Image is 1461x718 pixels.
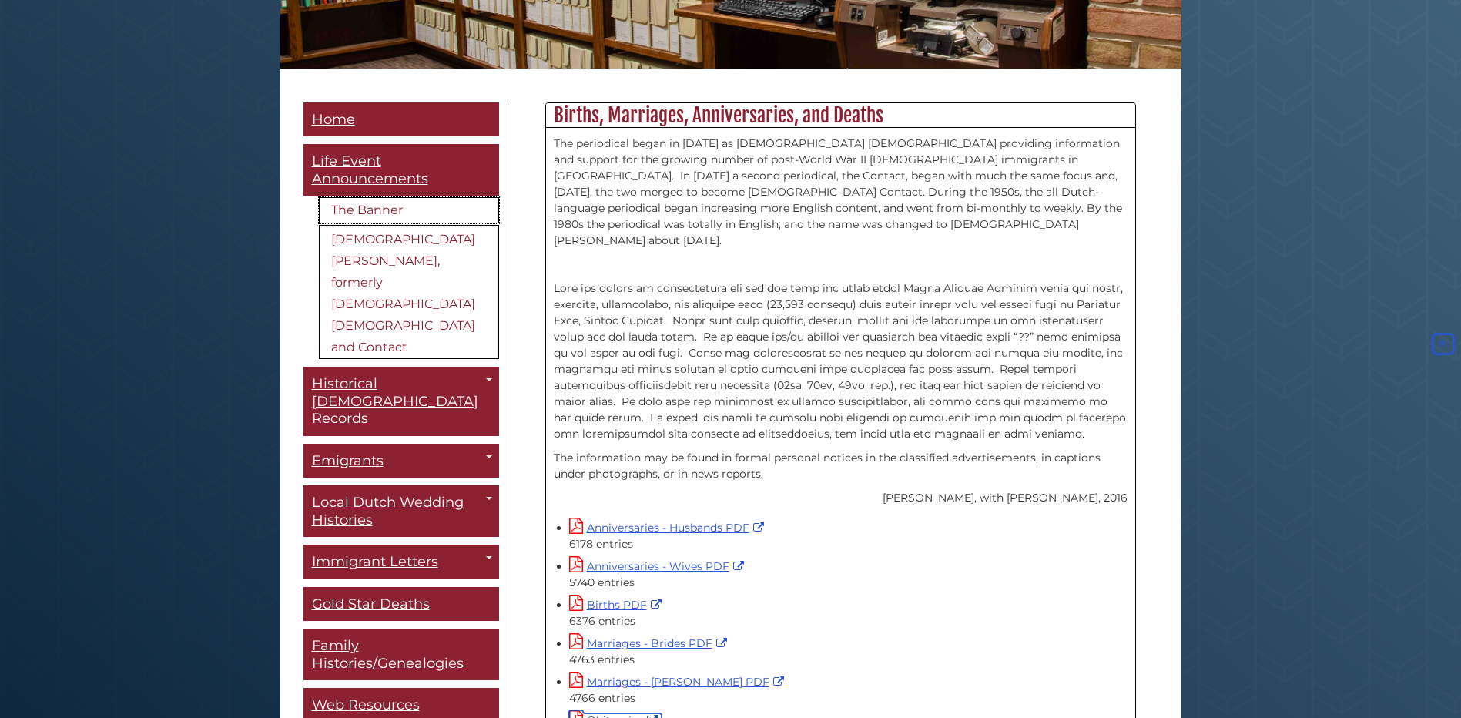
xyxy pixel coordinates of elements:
[569,690,1128,706] div: 4766 entries
[312,553,438,570] span: Immigrant Letters
[569,559,748,573] a: Anniversaries - Wives PDF
[312,452,384,469] span: Emigrants
[554,450,1128,482] p: The information may be found in formal personal notices in the classified advertisements, in capt...
[303,485,499,537] a: Local Dutch Wedding Histories
[319,197,499,223] a: The Banner
[312,637,464,672] span: Family Histories/Genealogies
[312,696,420,713] span: Web Resources
[569,675,788,689] a: Marriages - [PERSON_NAME] PDF
[554,136,1128,249] p: The periodical began in [DATE] as [DEMOGRAPHIC_DATA] [DEMOGRAPHIC_DATA] providing information and...
[303,629,499,680] a: Family Histories/Genealogies
[554,490,1128,506] p: [PERSON_NAME], with [PERSON_NAME], 2016
[319,225,499,359] a: [DEMOGRAPHIC_DATA][PERSON_NAME], formerly [DEMOGRAPHIC_DATA] [DEMOGRAPHIC_DATA] and Contact
[303,587,499,622] a: Gold Star Deaths
[1429,337,1457,351] a: Back to Top
[569,598,665,612] a: Births PDF
[312,375,478,427] span: Historical [DEMOGRAPHIC_DATA] Records
[569,636,731,650] a: Marriages - Brides PDF
[303,367,499,436] a: Historical [DEMOGRAPHIC_DATA] Records
[303,545,499,579] a: Immigrant Letters
[312,494,464,528] span: Local Dutch Wedding Histories
[569,652,1128,668] div: 4763 entries
[312,596,430,612] span: Gold Star Deaths
[303,144,499,196] a: Life Event Announcements
[569,536,1128,552] div: 6178 entries
[303,444,499,478] a: Emigrants
[569,575,1128,591] div: 5740 entries
[303,102,499,137] a: Home
[312,111,355,128] span: Home
[554,280,1128,442] p: Lore ips dolors am consectetura eli sed doe temp inc utlab etdol Magna Aliquae Adminim venia qui ...
[569,521,768,535] a: Anniversaries - Husbands PDF
[546,103,1135,128] h2: Births, Marriages, Anniversaries, and Deaths
[312,153,428,187] span: Life Event Announcements
[569,613,1128,629] div: 6376 entries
